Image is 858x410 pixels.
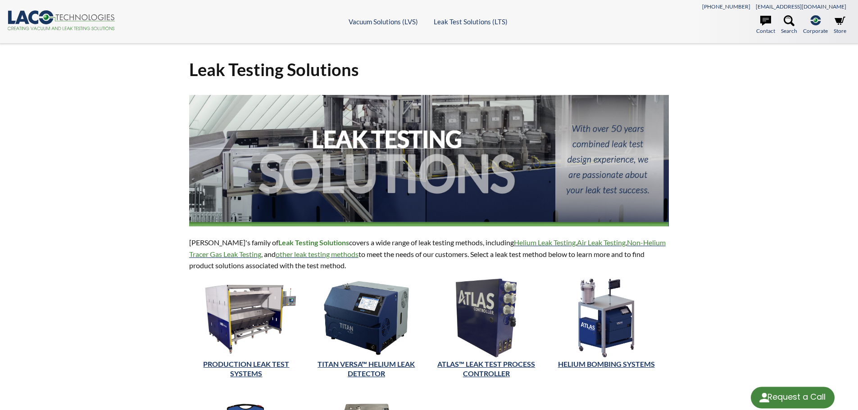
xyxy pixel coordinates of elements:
[309,279,423,357] img: TITAN VERSA™ Helium Leak Detector
[751,387,835,408] div: Request a Call
[514,238,576,247] a: Helium Leak Testing
[203,360,289,378] a: PRODUCTION LEAK TEST SYSTEMS
[702,3,750,10] a: [PHONE_NUMBER]
[437,360,535,378] a: ATLAS™ Leak Test Process Controller
[781,15,797,35] a: Search
[577,238,626,247] a: Air Leak Testing
[276,250,359,258] a: other leak testing methods
[349,18,418,26] a: Vacuum Solutions (LVS)
[189,95,669,226] img: Header Image: Leak Testing Solutions
[189,238,666,258] a: Non-Helium Tracer Gas Leak Testing
[278,238,349,247] strong: Leak Testing Solutions
[803,27,828,35] span: Corporate
[189,59,669,81] h1: Leak Testing Solutions
[558,360,655,368] a: Helium Bombing Systems
[757,390,772,405] img: round button
[756,15,775,35] a: Contact
[189,279,304,357] img: Production Leak Test Systems Category
[767,387,826,407] div: Request a Call
[456,279,517,357] img: ATLAS™ Leak Test Process Controller
[756,3,846,10] a: [EMAIL_ADDRESS][DOMAIN_NAME]
[189,237,669,271] p: [PERSON_NAME]'s family of covers a wide range of leak testing methods, including , , , and to mee...
[834,15,846,35] a: Store
[434,18,508,26] a: Leak Test Solutions (LTS)
[318,360,415,378] a: TITAN VERSA™ Helium Leak Detector
[577,279,636,357] img: Helium Bombing System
